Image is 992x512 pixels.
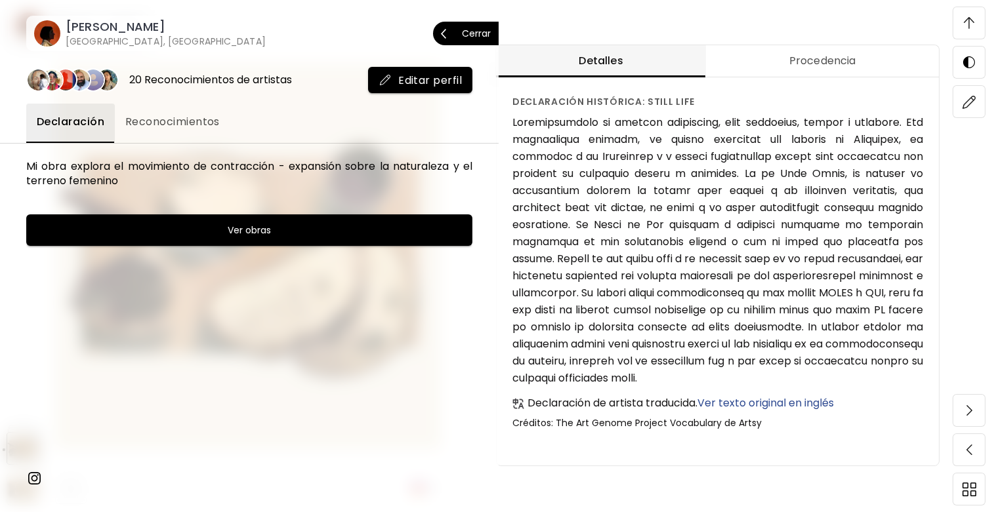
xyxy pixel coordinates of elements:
[66,19,266,35] h6: [PERSON_NAME]
[26,470,42,486] img: instagram
[26,159,472,188] h6: Mi obra explora el movimiento de contracción - expansión sobre la naturaleza y el terreno femenino
[37,114,104,130] span: Declaración
[129,73,292,87] div: 20 Reconocimientos de artistas
[379,73,462,87] span: Editar perfil
[379,73,392,87] img: mail
[228,222,271,238] h6: Ver obras
[462,29,491,38] p: Cerrar
[368,67,472,93] button: mailEditar perfil
[433,22,499,45] button: Cerrar
[125,114,220,130] span: Reconocimientos
[26,214,472,246] button: Ver obras
[66,35,266,48] h6: [GEOGRAPHIC_DATA], [GEOGRAPHIC_DATA]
